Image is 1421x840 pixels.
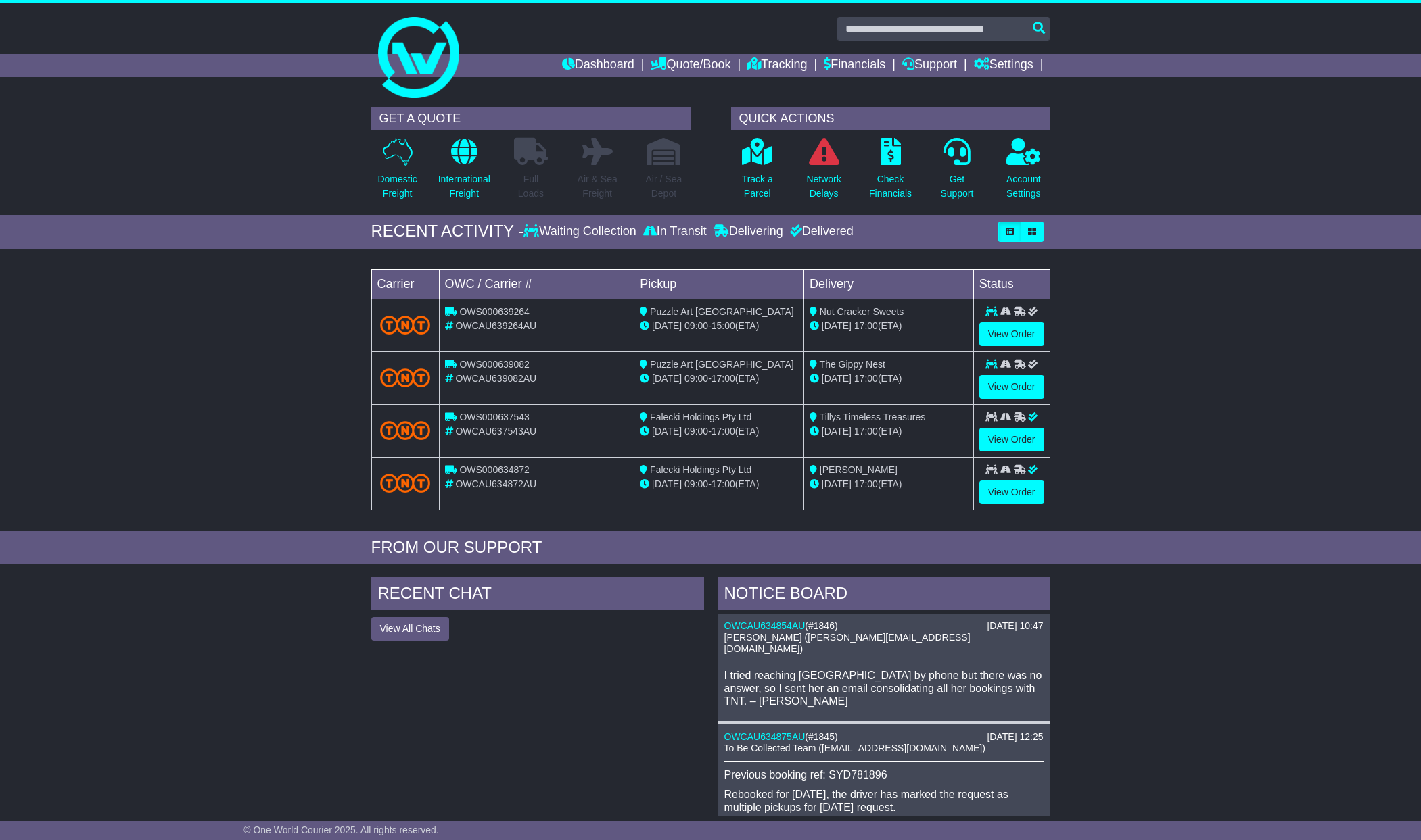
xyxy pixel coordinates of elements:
[869,172,912,201] p: Check Financials
[459,359,530,370] span: OWS000639082
[974,54,1033,77] a: Settings
[646,172,682,201] p: Air / Sea Depot
[455,426,536,437] span: OWCAU637543AU
[868,137,912,208] a: CheckFinancials
[455,373,536,384] span: OWCAU639082AU
[684,426,708,437] span: 09:00
[822,426,852,437] span: [DATE]
[459,412,530,422] span: OWS000637543
[810,424,968,439] div: (ETA)
[640,477,798,491] div: - (ETA)
[724,669,1044,708] p: I tried reaching [GEOGRAPHIC_DATA] by phone but there was no answer, so I sent her an email conso...
[710,224,787,239] div: Delivering
[650,464,751,475] span: Falecki Holdings Pty Ltd
[987,731,1043,743] div: [DATE] 12:25
[438,137,491,208] a: InternationalFreight
[650,359,794,370] span: Puzzle Art [GEOGRAPHIC_DATA]
[824,54,885,77] a: Financials
[724,743,985,753] span: To Be Collected Team ([EMAIL_ADDRESS][DOMAIN_NAME])
[822,373,852,384] span: [DATE]
[523,224,639,239] div: Waiting Collection
[724,768,1044,781] p: Previous booking ref: SYD781896
[854,373,878,384] span: 17:00
[652,478,682,489] span: [DATE]
[787,224,854,239] div: Delivered
[724,620,1044,632] div: ( )
[822,320,852,331] span: [DATE]
[939,137,974,208] a: GetSupport
[371,222,524,241] div: RECENT ACTIVITY -
[712,426,735,437] span: 17:00
[438,172,490,201] p: International Freight
[854,320,878,331] span: 17:00
[380,368,431,387] img: TNT_Domestic.png
[371,107,691,130] div: GET A QUOTE
[459,464,530,475] span: OWS000634872
[747,54,807,77] a: Tracking
[380,474,431,492] img: TNT_Domestic.png
[650,412,751,422] span: Falecki Holdings Pty Ltd
[243,824,439,835] span: © One World Courier 2025. All rights reserved.
[820,306,904,317] span: Nut Cracker Sweets
[651,54,730,77] a: Quote/Book
[514,172,548,201] p: Full Loads
[742,172,773,201] p: Track a Parcel
[822,478,852,489] span: [DATE]
[684,478,708,489] span: 09:00
[371,577,704,614] div: RECENT CHAT
[455,478,536,489] span: OWCAU634872AU
[820,359,885,370] span: The Gippy Nest
[808,731,835,742] span: #1845
[459,306,530,317] span: OWS000639264
[578,172,618,201] p: Air & Sea Freight
[371,269,439,299] td: Carrier
[724,731,806,742] a: OWCAU634875AU
[684,320,708,331] span: 09:00
[731,107,1050,130] div: QUICK ACTIONS
[979,428,1044,451] a: View Order
[979,322,1044,346] a: View Order
[724,731,1044,743] div: ( )
[380,421,431,439] img: TNT_Domestic.png
[377,172,417,201] p: Domestic Freight
[902,54,957,77] a: Support
[718,577,1050,614] div: NOTICE BOARD
[724,788,1044,814] p: Rebooked for [DATE], the driver has marked the request as multiple pickups for [DATE] request.
[854,478,878,489] span: 17:00
[652,320,682,331] span: [DATE]
[724,632,971,654] span: [PERSON_NAME] ([PERSON_NAME][EMAIL_ADDRESS][DOMAIN_NAME])
[1006,137,1042,208] a: AccountSettings
[684,373,708,384] span: 09:00
[810,372,968,386] div: (ETA)
[820,412,926,422] span: Tillys Timeless Treasures
[940,172,973,201] p: Get Support
[640,424,798,439] div: - (ETA)
[803,269,973,299] td: Delivery
[371,617,449,641] button: View All Chats
[854,426,878,437] span: 17:00
[652,426,682,437] span: [DATE]
[810,319,968,333] div: (ETA)
[371,538,1050,558] div: FROM OUR SUPPORT
[724,620,806,631] a: OWCAU634854AU
[806,137,841,208] a: NetworkDelays
[652,373,682,384] span: [DATE]
[640,224,710,239] div: In Transit
[810,477,968,491] div: (ETA)
[640,372,798,386] div: - (ETA)
[380,316,431,334] img: TNT_Domestic.png
[562,54,634,77] a: Dashboard
[634,269,804,299] td: Pickup
[1006,172,1041,201] p: Account Settings
[979,375,1044,399] a: View Order
[820,464,898,475] span: [PERSON_NAME]
[712,373,735,384] span: 17:00
[455,320,536,331] span: OWCAU639264AU
[439,269,634,299] td: OWC / Carrier #
[973,269,1050,299] td: Status
[712,478,735,489] span: 17:00
[741,137,774,208] a: Track aParcel
[987,620,1043,632] div: [DATE] 10:47
[808,620,835,631] span: #1846
[650,306,794,317] span: Puzzle Art [GEOGRAPHIC_DATA]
